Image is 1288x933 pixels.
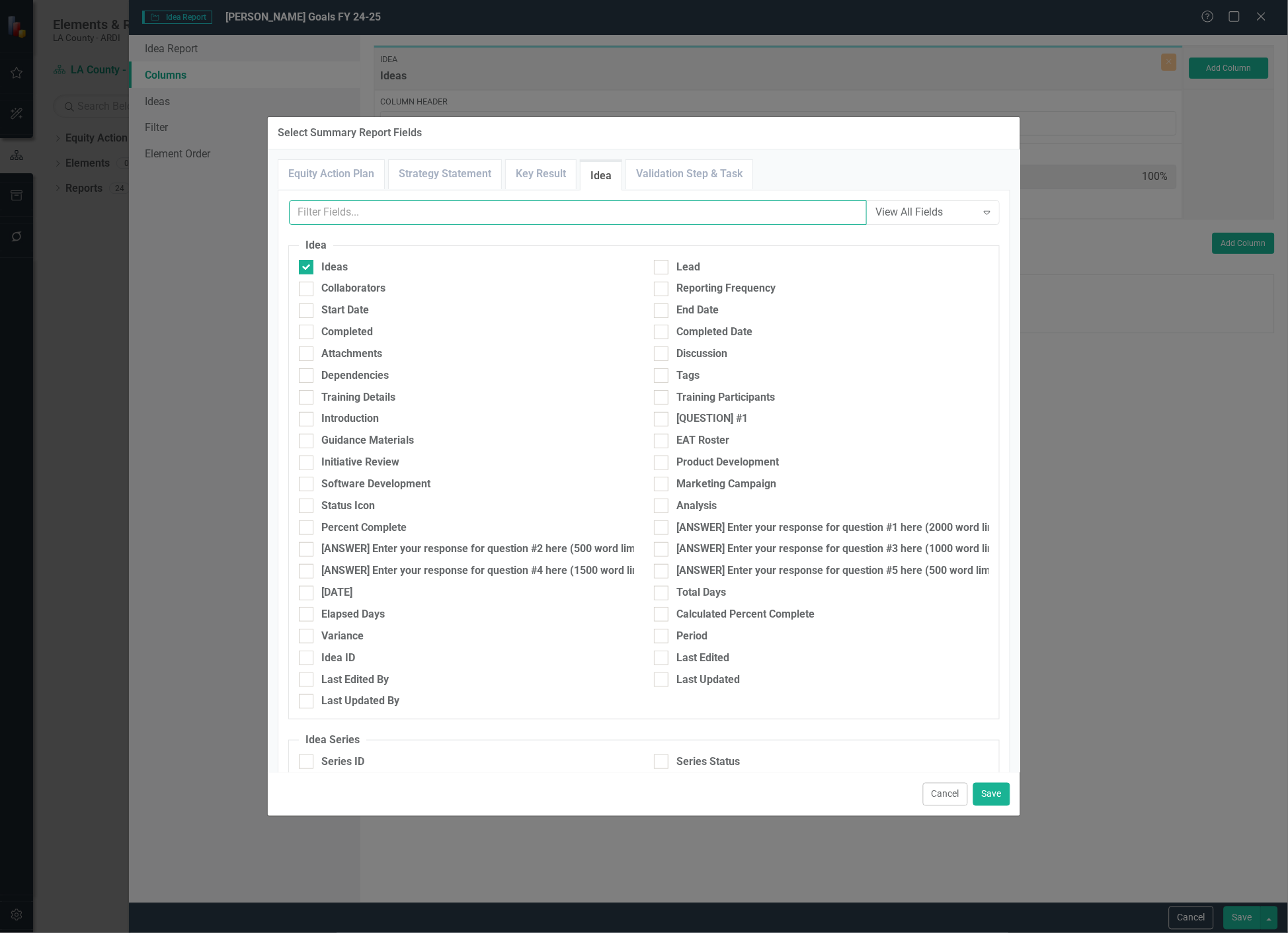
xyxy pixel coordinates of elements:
div: Guidance Materials [321,433,414,448]
legend: Idea [299,238,333,253]
div: Last Updated [676,672,740,688]
div: Calculated Percent Complete [676,607,815,622]
div: Elapsed Days [321,607,385,622]
div: Completed Date [676,325,752,340]
div: [DATE] [321,585,352,600]
div: Last Edited By [321,672,389,688]
a: Key Result [506,160,576,188]
a: Strategy Statement [389,160,501,188]
input: Filter Fields... [289,200,867,225]
div: Lead [676,260,700,275]
div: Discussion [676,346,727,362]
div: Period [676,629,707,644]
div: End Date [676,303,719,318]
div: Completed [321,325,373,340]
div: [ANSWER] Enter your response for question #1 here (2000 word limit) [676,520,1006,536]
div: Product Development [676,455,779,470]
a: Equity Action Plan [278,160,384,188]
div: Collaborators [321,281,385,296]
div: Percent Complete [321,520,407,536]
div: Attachments [321,346,382,362]
div: Introduction [321,411,379,426]
div: Last Updated By [321,694,399,709]
div: [ANSWER] Enter your response for question #4 here (1500 word limit) [321,563,651,579]
div: Last Edited [676,651,729,666]
div: Initiative Review [321,455,399,470]
button: Save [973,783,1010,806]
div: [QUESTION] #1 [676,411,748,426]
legend: Idea Series [299,733,366,748]
div: Reporting Frequency [676,281,776,296]
div: Idea ID [321,651,355,666]
div: [ANSWER] Enter your response for question #2 here (500 word limit) [321,542,645,557]
div: Variance [321,629,364,644]
a: Validation Step & Task [626,160,752,188]
div: Series Status [676,754,740,770]
div: View All Fields [875,205,977,220]
div: Select Summary Report Fields [278,127,422,139]
div: Ideas [321,260,348,275]
div: Training Details [321,390,395,405]
button: Cancel [923,783,968,806]
a: Idea [581,162,622,190]
div: Analysis [676,499,717,514]
div: Start Date [321,303,369,318]
div: [ANSWER] Enter your response for question #5 here (500 word limit) [676,563,1000,579]
div: Status Icon [321,499,375,514]
div: Tags [676,368,700,384]
div: Dependencies [321,368,389,384]
div: EAT Roster [676,433,729,448]
div: Marketing Campaign [676,477,776,492]
div: Software Development [321,477,430,492]
div: Training Participants [676,390,775,405]
div: [ANSWER] Enter your response for question #3 here (1000 word limit) [676,542,1006,557]
div: Series ID [321,754,364,770]
div: Total Days [676,585,726,600]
